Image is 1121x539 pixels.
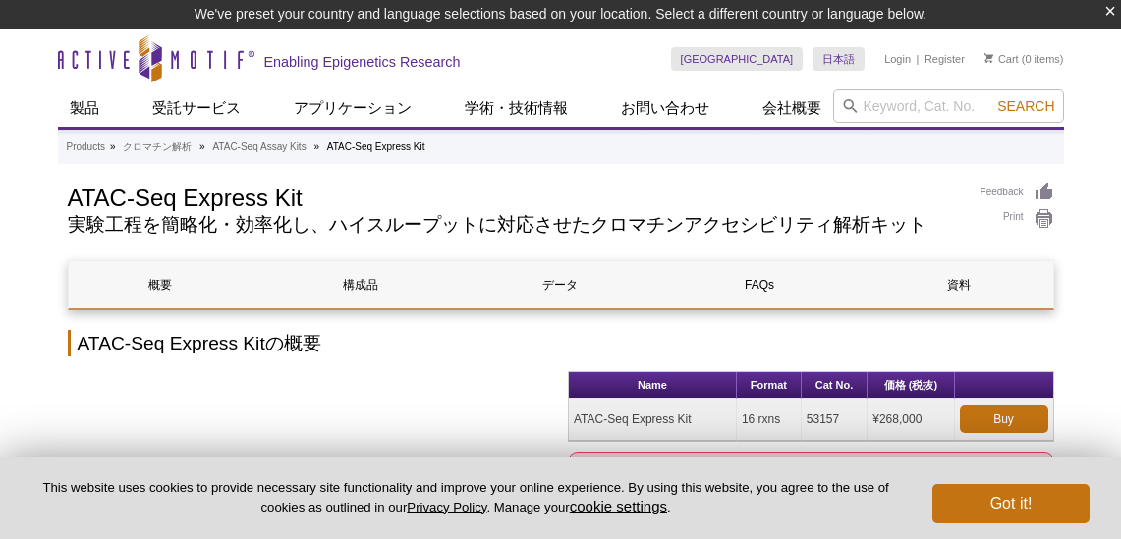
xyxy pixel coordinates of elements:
a: 日本語 [813,47,865,71]
th: Cat No. [802,372,868,399]
a: アプリケーション [282,89,423,127]
h2: ATAC-Seq Express Kitの概要 [68,330,1054,356]
a: 会社概要 [751,89,833,127]
button: cookie settings [570,498,667,514]
a: お問い合わせ [609,89,721,127]
a: Products [67,138,105,156]
a: [GEOGRAPHIC_DATA] [671,47,804,71]
th: 価格 (税抜) [868,372,954,399]
th: Format [737,372,802,399]
a: Privacy Policy [407,500,486,514]
img: Your Cart [984,53,993,63]
h2: 実験工程を簡略化・効率化し、ハイスループットに対応させたクロマチンアクセシビリティ解析キット [68,216,961,234]
li: ATAC-Seq Express Kit [327,141,425,152]
li: | [917,47,920,71]
button: Search [991,97,1060,115]
a: データ [468,261,652,308]
li: (0 items) [984,47,1064,71]
td: ¥268,000 [868,399,954,441]
a: Register [925,52,965,66]
li: » [313,141,319,152]
h1: ATAC-Seq Express Kit [68,182,961,211]
a: Login [884,52,911,66]
a: 製品 [58,89,111,127]
a: 概要 [69,261,253,308]
h2: Enabling Epigenetics Research [264,53,461,71]
a: ATAC-Seq Assay Kits [212,138,306,156]
a: クロマチン解析 [123,138,192,156]
th: Name [569,372,737,399]
a: 構成品 [268,261,453,308]
a: 受託サービス [140,89,252,127]
span: Search [997,98,1054,114]
a: FAQs [667,261,852,308]
p: This website uses cookies to provide necessary site functionality and improve your online experie... [31,479,900,516]
td: 16 rxns [737,399,802,441]
a: Print [981,208,1054,230]
li: » [110,141,116,152]
td: 53157 [802,399,868,441]
td: ATAC-Seq Express Kit [569,399,737,441]
a: Buy [960,405,1048,433]
input: Keyword, Cat. No. [833,89,1064,123]
li: » [199,141,205,152]
a: Feedback [981,182,1054,203]
a: 資料 [867,261,1051,308]
button: Got it! [932,484,1090,523]
a: Cart [984,52,1019,66]
a: 学術・技術情報 [453,89,580,127]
